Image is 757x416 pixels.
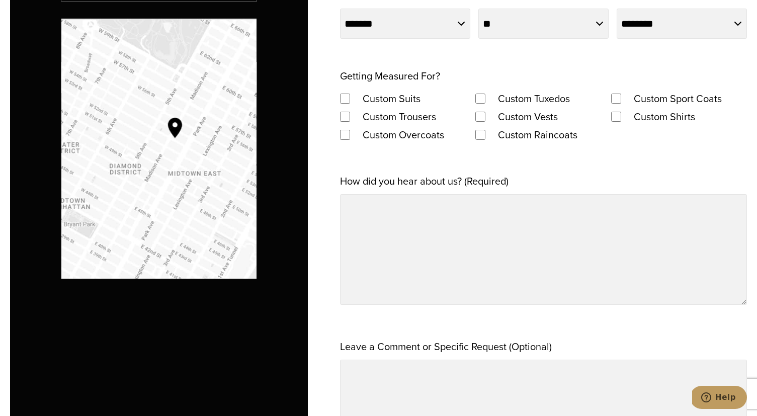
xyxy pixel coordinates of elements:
[353,108,446,126] label: Custom Trousers
[353,126,454,144] label: Custom Overcoats
[488,108,568,126] label: Custom Vests
[692,386,747,411] iframe: Opens a widget where you can chat to one of our agents
[61,19,257,279] img: Google map with pin showing Alan David location at Madison Avenue & 53rd Street NY
[488,90,580,108] label: Custom Tuxedos
[61,19,257,279] a: Map to Alan David Custom
[624,90,732,108] label: Custom Sport Coats
[488,126,587,144] label: Custom Raincoats
[624,108,705,126] label: Custom Shirts
[340,172,509,190] label: How did you hear about us? (Required)
[340,338,552,356] label: Leave a Comment or Specific Request (Optional)
[353,90,431,108] label: Custom Suits
[340,67,440,85] legend: Getting Measured For?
